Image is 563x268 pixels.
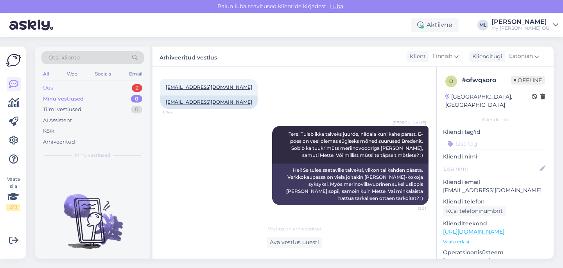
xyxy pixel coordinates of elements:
div: 2 [132,84,142,92]
span: 13:31 [397,205,426,211]
div: ML [477,20,488,31]
div: [PERSON_NAME] [491,19,550,25]
div: Klient [407,52,426,61]
span: Minu vestlused [75,152,110,159]
div: Email [127,69,144,79]
input: Lisa nimi [443,164,538,173]
img: Askly Logo [6,53,21,68]
div: Kliendi info [443,116,547,123]
a: [EMAIL_ADDRESS][DOMAIN_NAME] [166,99,252,105]
div: 0 [131,95,142,103]
div: Vaata siia [6,176,20,211]
div: My [PERSON_NAME] OÜ [491,25,550,31]
div: AI Assistent [43,117,72,124]
p: Uued vestlused tulevad siia. [53,257,133,266]
span: Offline [511,76,545,85]
span: [PERSON_NAME] [393,120,426,126]
p: [MEDICAL_DATA] [443,257,547,265]
span: Tere! Tuleb ikka talveks juurde, nädala kuni kahe pärast. E-poes on veel olemas sügiseks mõned su... [289,131,424,158]
div: 0 [131,106,142,113]
a: [PERSON_NAME]My [PERSON_NAME] OÜ [491,19,558,31]
div: Ava vestlus uuesti [267,237,322,248]
p: Kliendi telefon [443,198,547,206]
span: Estonian [509,52,533,61]
p: Klienditeekond [443,219,547,228]
p: [EMAIL_ADDRESS][DOMAIN_NAME] [443,186,547,194]
p: Kliendi tag'id [443,128,547,136]
p: Kliendi email [443,178,547,186]
div: All [41,69,50,79]
a: [URL][DOMAIN_NAME] [443,228,504,235]
div: Minu vestlused [43,95,84,103]
span: Vestlus on arhiveeritud [268,225,321,232]
div: Kõik [43,127,54,135]
div: Küsi telefoninumbrit [443,206,506,216]
div: Web [65,69,79,79]
span: o [449,78,453,84]
p: Vaata edasi ... [443,238,547,245]
span: Finnish [432,52,452,61]
span: Otsi kliente [48,54,80,62]
div: Klienditugi [469,52,502,61]
div: Uus [43,84,53,92]
div: Hei! Se tulee saataville talveksi, viikon tai kahden päästä. Verkkokaupassa on vielä joitakin [PE... [272,164,429,205]
div: # ofwqsoro [462,76,511,85]
p: Kliendi nimi [443,153,547,161]
p: Operatsioonisüsteem [443,248,547,257]
div: Tiimi vestlused [43,106,81,113]
div: Arhiveeritud [43,138,75,146]
a: [EMAIL_ADDRESS][DOMAIN_NAME] [166,84,252,90]
span: Luba [328,3,346,10]
input: Lisa tag [443,138,547,149]
span: 11:46 [163,109,192,115]
div: Aktiivne [411,18,459,32]
img: No chats [35,180,150,250]
label: Arhiveeritud vestlus [160,51,217,62]
div: Socials [93,69,113,79]
div: 2 / 3 [6,204,20,211]
div: [GEOGRAPHIC_DATA], [GEOGRAPHIC_DATA] [445,93,532,109]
